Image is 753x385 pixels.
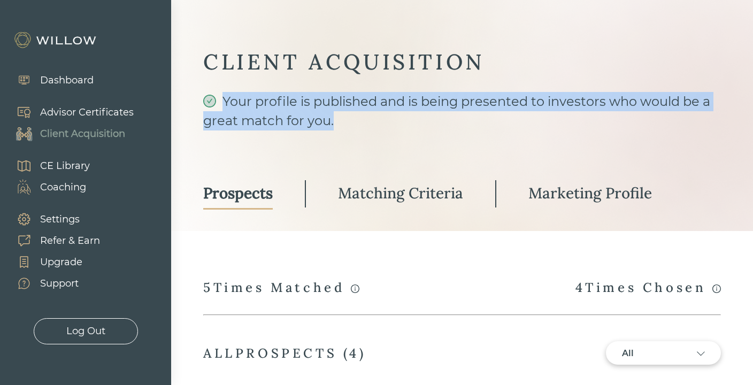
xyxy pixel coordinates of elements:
div: ALL PROSPECTS ( 4 ) [203,345,366,361]
div: Your profile is published and is being presented to investors who would be a great match for you. [203,92,721,150]
a: Coaching [5,176,90,198]
div: Advisor Certificates [40,105,134,120]
div: Support [40,276,79,291]
a: Prospects [203,178,273,210]
div: Upgrade [40,255,82,269]
div: Log Out [66,324,105,338]
a: CE Library [5,155,90,176]
a: Matching Criteria [338,178,463,210]
a: Refer & Earn [5,230,100,251]
div: CLIENT ACQUISITION [203,48,721,76]
span: info-circle [351,284,359,293]
img: Willow [13,32,99,49]
a: Settings [5,209,100,230]
a: Marketing Profile [528,178,652,210]
div: Marketing Profile [528,183,652,203]
span: check-circle [203,95,216,107]
div: Client Acquisition [40,127,125,141]
div: 4 Times Chosen [575,279,721,297]
div: All [622,347,665,360]
div: CE Library [40,159,90,173]
div: Prospects [203,183,273,203]
span: info-circle [712,284,721,293]
div: Coaching [40,180,86,195]
a: Advisor Certificates [5,102,134,123]
div: Matching Criteria [338,183,463,203]
a: Client Acquisition [5,123,134,144]
div: 5 Times Matched [203,279,359,297]
a: Dashboard [5,70,94,91]
div: Dashboard [40,73,94,88]
div: Refer & Earn [40,234,100,248]
div: Settings [40,212,80,227]
a: Upgrade [5,251,100,273]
